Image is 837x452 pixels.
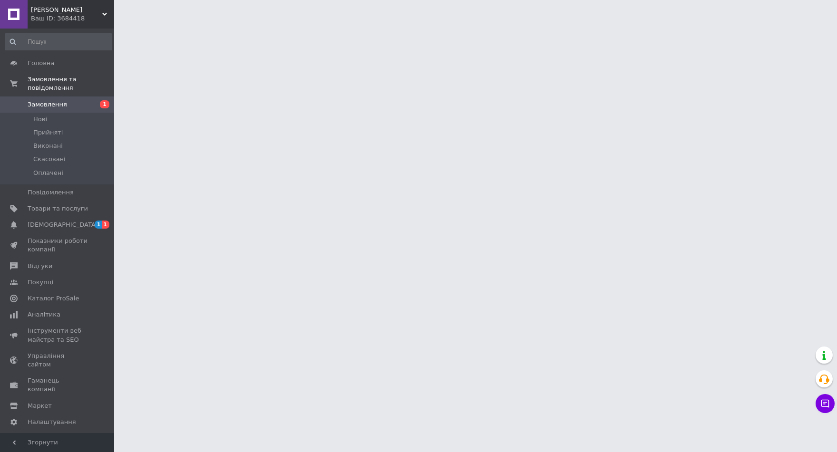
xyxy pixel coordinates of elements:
span: Товари та послуги [28,204,88,213]
span: Амор Косметик [31,6,102,14]
span: Каталог ProSale [28,294,79,303]
span: Виконані [33,142,63,150]
span: Покупці [28,278,53,287]
span: Оплачені [33,169,63,177]
input: Пошук [5,33,112,50]
div: Ваш ID: 3684418 [31,14,114,23]
span: Інструменти веб-майстра та SEO [28,327,88,344]
span: Повідомлення [28,188,74,197]
span: 1 [102,221,109,229]
span: 1 [100,100,109,108]
span: Маркет [28,402,52,410]
span: Замовлення [28,100,67,109]
span: Управління сайтом [28,352,88,369]
span: Головна [28,59,54,67]
span: Налаштування [28,418,76,426]
span: Замовлення та повідомлення [28,75,114,92]
span: Відгуки [28,262,52,270]
span: [DEMOGRAPHIC_DATA] [28,221,98,229]
span: Скасовані [33,155,66,163]
span: Прийняті [33,128,63,137]
span: Показники роботи компанії [28,237,88,254]
button: Чат з покупцем [816,394,835,413]
span: Аналітика [28,310,60,319]
span: Нові [33,115,47,124]
span: 1 [95,221,102,229]
span: Гаманець компанії [28,376,88,394]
